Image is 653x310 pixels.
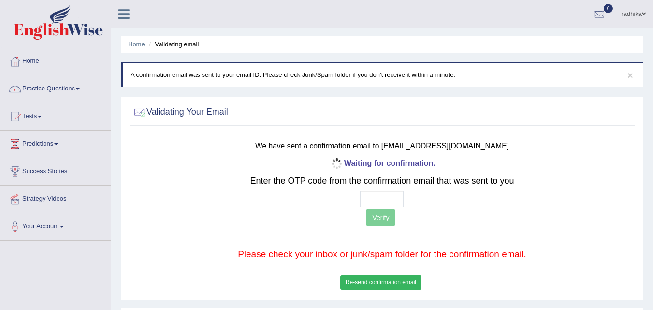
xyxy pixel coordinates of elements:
a: Tests [0,103,111,127]
a: Predictions [0,131,111,155]
a: Practice Questions [0,75,111,100]
div: A confirmation email was sent to your email ID. Please check Junk/Spam folder if you don’t receiv... [121,62,643,87]
h2: Enter the OTP code from the confirmation email that was sent to you [174,177,590,186]
b: Waiting for confirmation. [329,159,435,167]
a: Home [128,41,145,48]
p: Please check your inbox or junk/spam folder for the confirmation email. [174,248,590,261]
span: 0 [604,4,613,13]
li: Validating email [146,40,199,49]
a: Your Account [0,213,111,237]
img: icon-progress-circle-small.gif [329,156,344,172]
button: × [627,70,633,80]
a: Success Stories [0,158,111,182]
small: We have sent a confirmation email to [EMAIL_ADDRESS][DOMAIN_NAME] [255,142,509,150]
a: Home [0,48,111,72]
h2: Validating Your Email [132,105,228,119]
button: Re-send confirmation email [340,275,421,290]
a: Strategy Videos [0,186,111,210]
